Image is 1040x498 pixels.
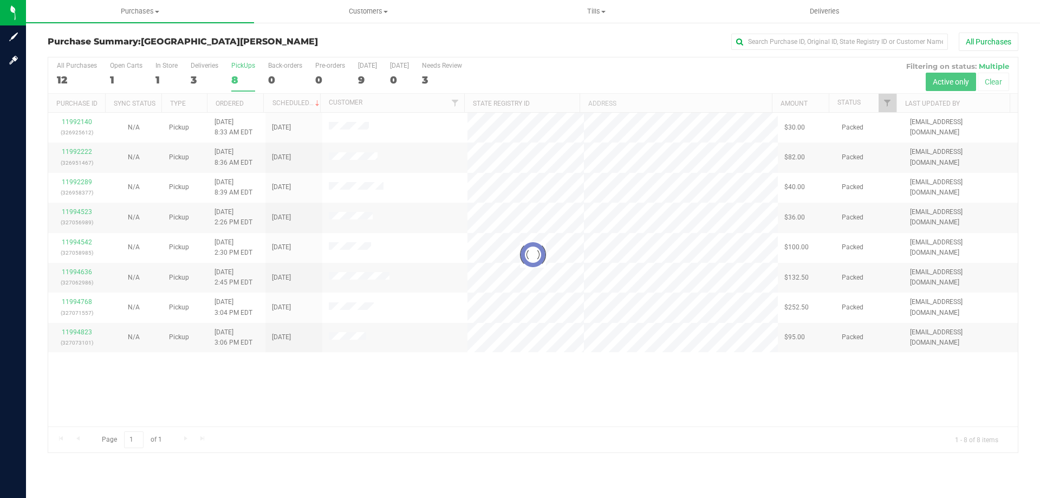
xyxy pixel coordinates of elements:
span: Customers [255,7,482,16]
inline-svg: Log in [8,55,19,66]
inline-svg: Sign up [8,31,19,42]
span: Purchases [26,7,254,16]
button: All Purchases [959,33,1018,51]
span: [GEOGRAPHIC_DATA][PERSON_NAME] [141,36,318,47]
input: Search Purchase ID, Original ID, State Registry ID or Customer Name... [731,34,948,50]
h3: Purchase Summary: [48,37,371,47]
span: Deliveries [795,7,854,16]
span: Tills [483,7,710,16]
